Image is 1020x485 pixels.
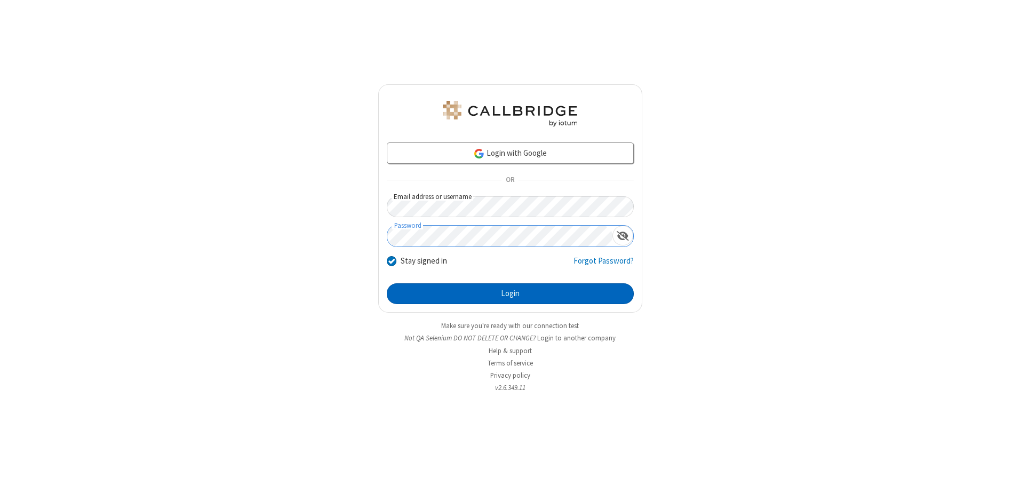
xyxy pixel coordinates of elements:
div: Show password [612,226,633,245]
a: Terms of service [488,359,533,368]
a: Help & support [489,346,532,355]
img: google-icon.png [473,148,485,160]
a: Login with Google [387,142,634,164]
label: Stay signed in [401,255,447,267]
li: Not QA Selenium DO NOT DELETE OR CHANGE? [378,333,642,343]
iframe: Chat [993,457,1012,478]
input: Email address or username [387,196,634,217]
img: QA Selenium DO NOT DELETE OR CHANGE [441,101,579,126]
a: Make sure you're ready with our connection test [441,321,579,330]
button: Login to another company [537,333,616,343]
span: OR [501,173,519,188]
button: Login [387,283,634,305]
li: v2.6.349.11 [378,383,642,393]
a: Forgot Password? [573,255,634,275]
input: Password [387,226,612,247]
a: Privacy policy [490,371,530,380]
